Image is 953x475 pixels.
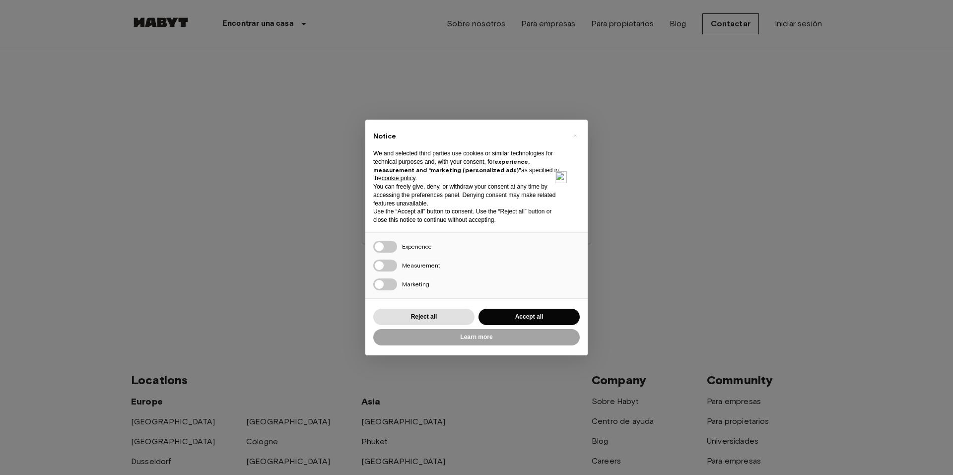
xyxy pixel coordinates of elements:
span: Marketing [402,280,429,288]
span: Measurement [402,262,440,269]
button: Accept all [478,309,580,325]
strong: experience, measurement and “marketing (personalized ads)” [373,158,530,174]
a: cookie policy [382,175,415,182]
button: Close this notice [567,128,583,143]
button: Learn more [373,329,580,345]
button: Reject all [373,309,475,325]
p: We and selected third parties use cookies or similar technologies for technical purposes and, wit... [373,149,564,183]
p: Use the “Accept all” button to consent. Use the “Reject all” button or close this notice to conti... [373,207,564,224]
h2: Notice [373,132,564,141]
span: × [573,130,577,141]
span: Experience [402,243,432,250]
img: ext_logo_danger.svg [555,171,567,183]
p: You can freely give, deny, or withdraw your consent at any time by accessing the preferences pane... [373,183,564,207]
